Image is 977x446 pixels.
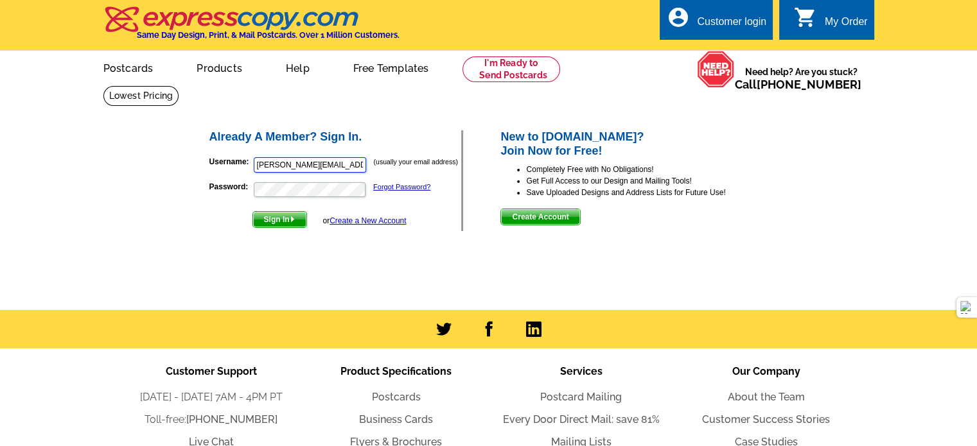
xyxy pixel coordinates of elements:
span: Product Specifications [340,365,452,377]
span: Our Company [732,365,800,377]
a: Create a New Account [330,216,406,225]
a: shopping_cart My Order [794,14,868,30]
a: [PHONE_NUMBER] [757,78,861,91]
label: Username: [209,156,252,167]
a: Business Cards [359,413,433,425]
li: Get Full Access to our Design and Mailing Tools! [526,175,770,187]
a: Products [176,52,263,82]
a: Postcard Mailing [540,391,622,403]
div: My Order [825,16,868,34]
span: Customer Support [166,365,257,377]
img: button-next-arrow-white.png [290,216,295,222]
li: Completely Free with No Obligations! [526,164,770,175]
h2: New to [DOMAIN_NAME]? Join Now for Free! [500,130,770,158]
button: Sign In [252,211,307,228]
span: Call [735,78,861,91]
i: shopping_cart [794,6,817,29]
a: Postcards [372,391,421,403]
small: (usually your email address) [374,158,458,166]
div: or [322,215,406,227]
i: account_circle [666,6,689,29]
li: Save Uploaded Designs and Address Lists for Future Use! [526,187,770,198]
a: Same Day Design, Print, & Mail Postcards. Over 1 Million Customers. [103,15,400,40]
span: Need help? Are you stuck? [735,65,868,91]
li: Toll-free: [119,412,304,427]
a: [PHONE_NUMBER] [186,413,277,425]
div: Customer login [697,16,766,34]
label: Password: [209,181,252,193]
a: Customer Success Stories [702,413,830,425]
button: Create Account [500,209,580,225]
a: Free Templates [333,52,450,82]
a: account_circle Customer login [666,14,766,30]
span: Services [560,365,603,377]
span: Sign In [253,212,306,227]
a: Help [265,52,330,82]
a: Postcards [83,52,174,82]
a: Every Door Direct Mail: save 81% [503,413,660,425]
span: Create Account [501,209,579,225]
img: help [697,51,735,88]
a: About the Team [728,391,805,403]
h4: Same Day Design, Print, & Mail Postcards. Over 1 Million Customers. [137,30,400,40]
a: Forgot Password? [373,183,430,191]
li: [DATE] - [DATE] 7AM - 4PM PT [119,390,304,405]
h2: Already A Member? Sign In. [209,130,462,144]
